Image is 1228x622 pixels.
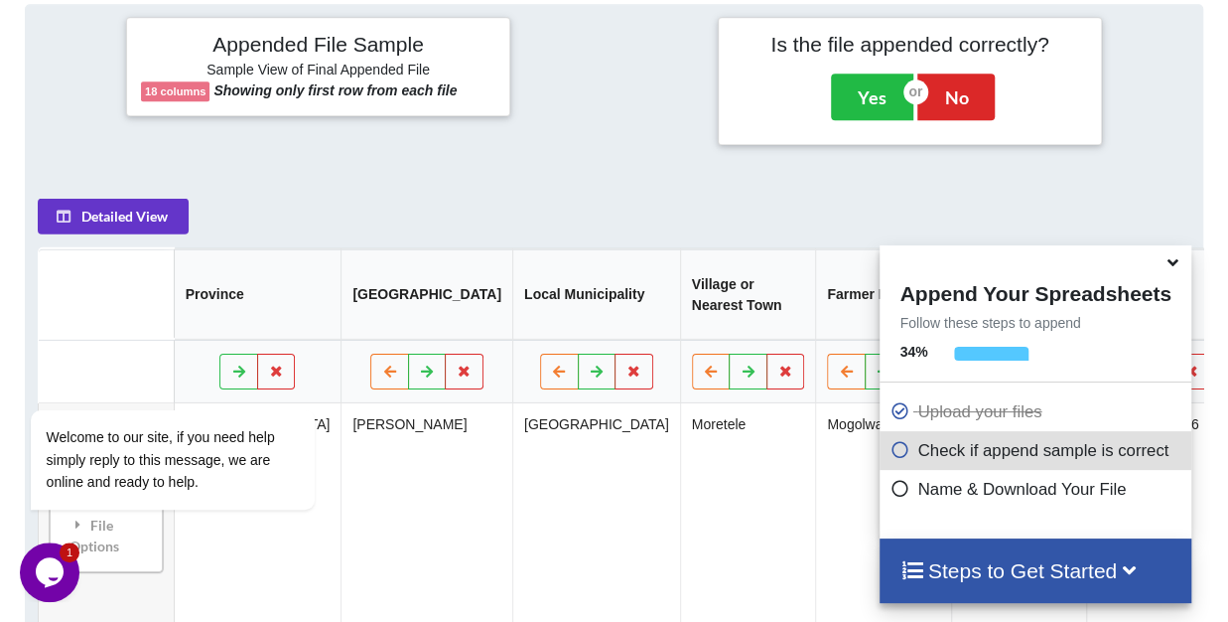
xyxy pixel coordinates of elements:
button: No [917,74,995,119]
b: 18 columns [145,85,206,97]
h4: Is the file appended correctly? [733,32,1087,57]
div: File Options [56,503,157,565]
th: Local Municipality [512,248,680,339]
h6: Sample View of Final Appended File [141,62,495,81]
h4: Appended File Sample [141,32,495,60]
p: Upload your files [889,399,1185,424]
b: 34 % [899,344,927,360]
p: Name & Download Your File [889,477,1185,502]
button: Detailed View [38,198,189,233]
p: Check if append sample is correct [889,438,1185,463]
h4: Append Your Spreadsheets [880,276,1190,306]
th: Farmer Name [815,248,951,339]
p: Follow these steps to append [880,313,1190,333]
iframe: chat widget [20,543,83,602]
h4: Steps to Get Started [899,558,1170,583]
th: [GEOGRAPHIC_DATA] [341,248,512,339]
b: Showing only first row from each file [213,82,457,98]
iframe: chat widget [20,231,377,533]
button: Yes [831,74,913,119]
th: Village or Nearest Town [679,248,815,339]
